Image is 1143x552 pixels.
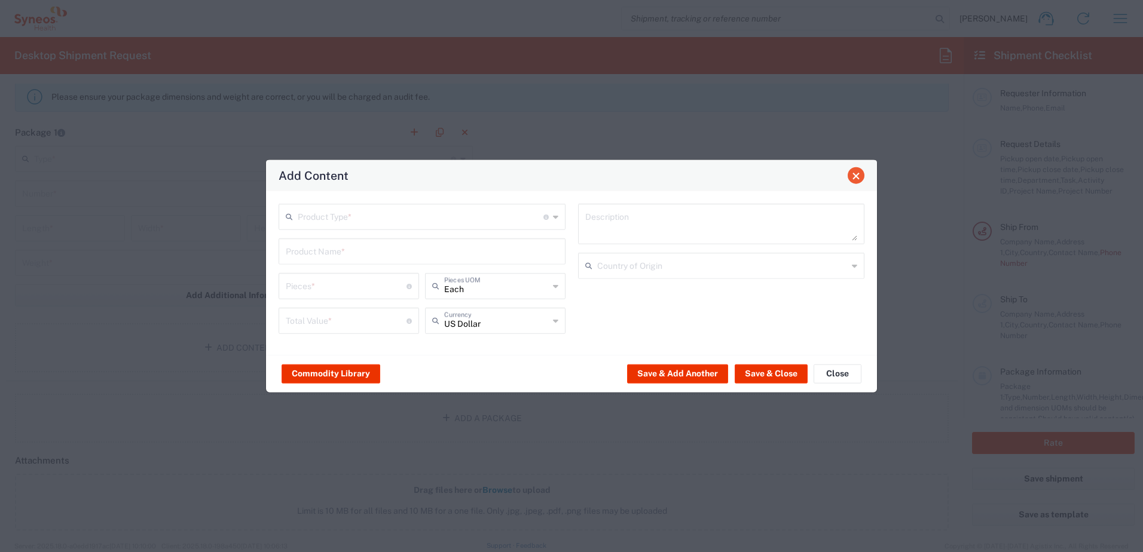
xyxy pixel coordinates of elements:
[814,364,861,383] button: Close
[735,364,808,383] button: Save & Close
[279,167,349,184] h4: Add Content
[282,364,380,383] button: Commodity Library
[627,364,728,383] button: Save & Add Another
[848,167,864,184] button: Close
